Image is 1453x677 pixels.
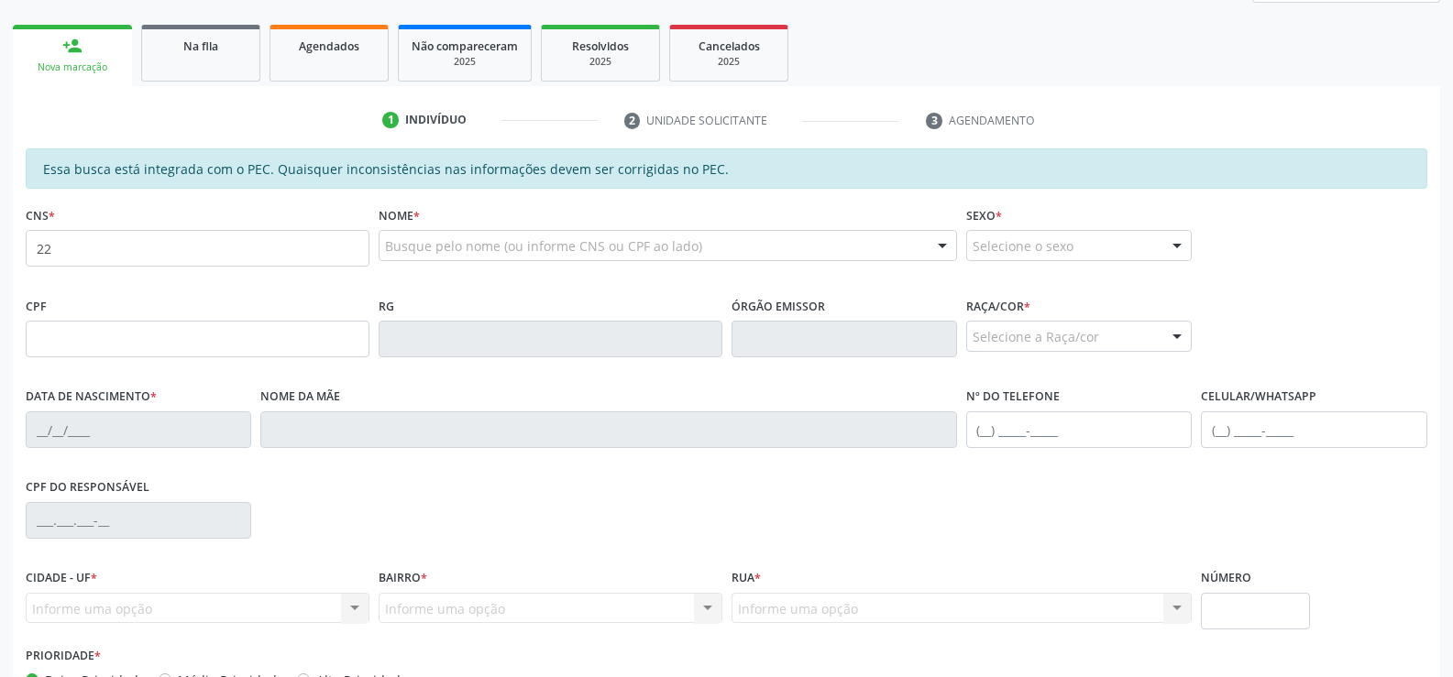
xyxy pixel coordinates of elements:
label: Cidade - UF [26,564,97,593]
label: Bairro [379,564,427,593]
span: Na fila [183,38,218,54]
div: 2025 [555,55,646,69]
div: person_add [62,36,83,56]
label: Data de nascimento [26,383,157,411]
span: Não compareceram [412,38,518,54]
label: Raça/cor [966,292,1030,321]
div: 2025 [683,55,775,69]
label: RG [379,292,394,321]
div: 2025 [412,55,518,69]
label: Nº do Telefone [966,383,1060,411]
span: Busque pelo nome (ou informe CNS ou CPF ao lado) [385,236,702,256]
label: Celular/WhatsApp [1201,383,1316,411]
div: Nova marcação [26,60,119,74]
label: Rua [732,564,761,593]
span: Cancelados [699,38,760,54]
div: Indivíduo [405,112,467,128]
input: ___.___.___-__ [26,502,251,539]
label: CNS [26,202,55,230]
label: Nome [379,202,420,230]
label: Número [1201,564,1251,593]
label: CPF do responsável [26,474,149,502]
input: (__) _____-_____ [966,411,1192,448]
div: Essa busca está integrada com o PEC. Quaisquer inconsistências nas informações devem ser corrigid... [26,148,1427,189]
label: Nome da mãe [260,383,340,411]
span: Resolvidos [572,38,629,54]
span: Selecione a Raça/cor [973,327,1099,346]
label: CPF [26,292,47,321]
div: 1 [382,112,399,128]
input: (__) _____-_____ [1201,411,1426,448]
label: Sexo [966,202,1002,230]
span: Selecione o sexo [973,236,1073,256]
input: __/__/____ [26,411,251,448]
span: Agendados [299,38,359,54]
label: Órgão emissor [732,292,825,321]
